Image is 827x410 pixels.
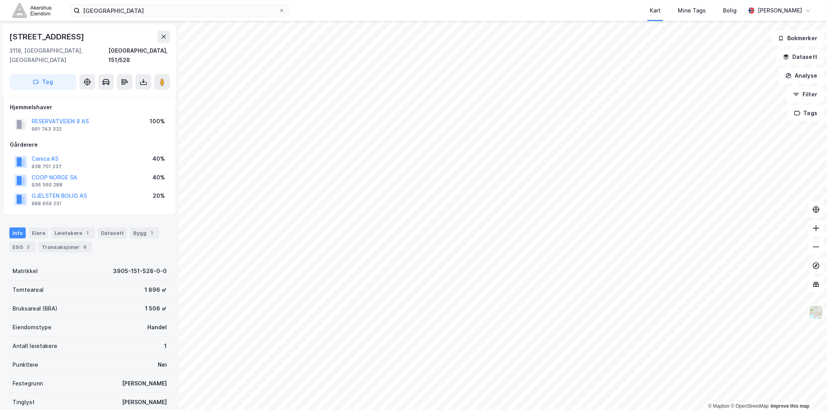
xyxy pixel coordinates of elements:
[788,373,827,410] iframe: Chat Widget
[158,360,167,369] div: Nei
[779,68,824,83] button: Analyse
[731,403,769,409] a: OpenStreetMap
[12,360,38,369] div: Punktleie
[708,403,730,409] a: Mapbox
[771,403,809,409] a: Improve this map
[12,398,35,407] div: Tinglyst
[758,6,802,15] div: [PERSON_NAME]
[9,241,35,252] div: ESG
[130,227,159,238] div: Bygg
[12,266,38,276] div: Matrikkel
[32,126,62,132] div: 991 743 332
[12,4,51,17] img: akershus-eiendom-logo.9091f326c980b4bce74ccdd9f866810c.svg
[152,154,165,163] div: 40%
[148,229,156,237] div: 1
[145,304,167,313] div: 1 506 ㎡
[776,49,824,65] button: Datasett
[113,266,167,276] div: 3905-151-528-0-0
[10,103,170,112] div: Hjemmelshaver
[147,323,167,332] div: Handel
[25,243,32,251] div: 2
[81,243,89,251] div: 6
[678,6,706,15] div: Mine Tags
[152,173,165,182] div: 40%
[150,117,165,126] div: 100%
[32,182,62,188] div: 936 560 288
[723,6,737,15] div: Bolig
[12,285,44,295] div: Tomteareal
[153,191,165,201] div: 20%
[771,30,824,46] button: Bokmerker
[786,87,824,102] button: Filter
[9,227,26,238] div: Info
[32,201,62,207] div: 988 659 231
[12,323,51,332] div: Eiendomstype
[122,398,167,407] div: [PERSON_NAME]
[788,105,824,121] button: Tags
[9,74,76,90] button: Tag
[51,227,95,238] div: Leietakere
[12,379,43,388] div: Festegrunn
[122,379,167,388] div: [PERSON_NAME]
[9,46,108,65] div: 3118, [GEOGRAPHIC_DATA], [GEOGRAPHIC_DATA]
[145,285,167,295] div: 1 896 ㎡
[12,304,57,313] div: Bruksareal (BRA)
[164,341,167,351] div: 1
[84,229,92,237] div: 1
[650,6,661,15] div: Kart
[12,341,57,351] div: Antall leietakere
[9,30,86,43] div: [STREET_ADDRESS]
[10,140,170,149] div: Gårdeiere
[80,5,279,16] input: Søk på adresse, matrikkel, gårdeiere, leietakere eller personer
[809,305,823,320] img: Z
[98,227,127,238] div: Datasett
[29,227,48,238] div: Eiere
[788,373,827,410] div: Kontrollprogram for chat
[39,241,92,252] div: Transaksjoner
[32,163,62,170] div: 938 701 237
[108,46,170,65] div: [GEOGRAPHIC_DATA], 151/528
